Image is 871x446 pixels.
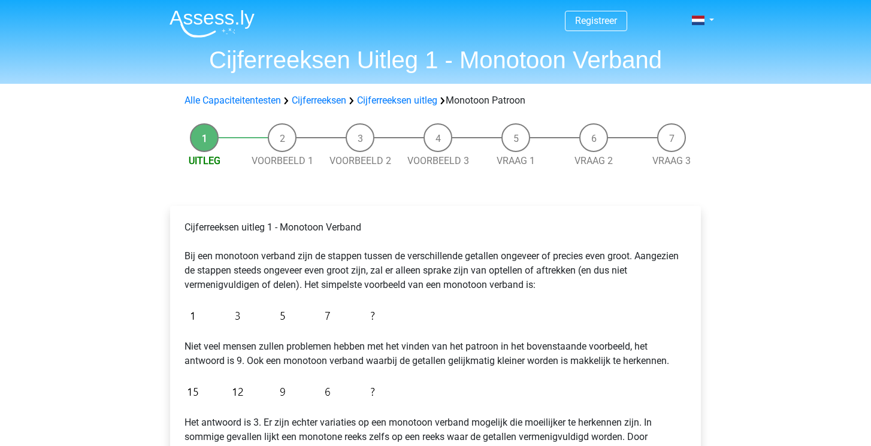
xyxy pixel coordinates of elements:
[185,220,686,292] p: Cijferreeksen uitleg 1 - Monotoon Verband Bij een monotoon verband zijn de stappen tussen de vers...
[292,95,346,106] a: Cijferreeksen
[170,10,255,38] img: Assessly
[180,93,691,108] div: Monotoon Patroon
[185,302,381,330] img: Figure sequences Example 1.png
[185,378,381,406] img: Figure sequences Example 2.png
[189,155,220,166] a: Uitleg
[185,95,281,106] a: Alle Capaciteitentesten
[497,155,535,166] a: Vraag 1
[407,155,469,166] a: Voorbeeld 3
[574,155,613,166] a: Vraag 2
[575,15,617,26] a: Registreer
[185,339,686,368] p: Niet veel mensen zullen problemen hebben met het vinden van het patroon in het bovenstaande voorb...
[252,155,313,166] a: Voorbeeld 1
[652,155,691,166] a: Vraag 3
[357,95,437,106] a: Cijferreeksen uitleg
[160,45,711,74] h1: Cijferreeksen Uitleg 1 - Monotoon Verband
[329,155,391,166] a: Voorbeeld 2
